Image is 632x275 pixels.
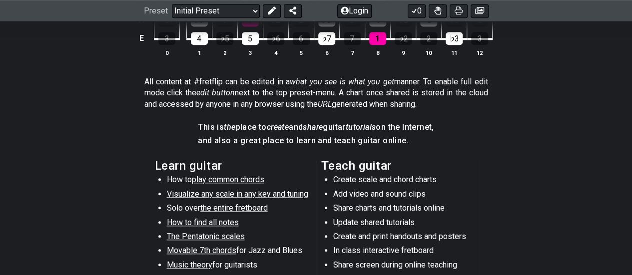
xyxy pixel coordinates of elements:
button: Share Preset [284,4,302,18]
div: ♭3 [446,32,463,45]
p: All content at #fretflip can be edited in a manner. To enable full edit mode click the next to th... [144,76,488,110]
td: E [135,29,147,48]
th: 4 [263,47,288,58]
div: 7 [344,32,361,45]
button: Edit Preset [263,4,281,18]
em: what you see is what you get [290,77,394,86]
th: 8 [365,47,390,58]
th: 10 [416,47,441,58]
li: In class interactive fretboard [333,245,476,259]
span: the entire fretboard [200,203,268,213]
li: Update shared tutorials [333,217,476,231]
div: 3 [158,32,175,45]
th: 12 [467,47,492,58]
span: Visualize any scale in any key and tuning [167,189,308,199]
div: 2 [420,32,437,45]
li: Solo over [167,203,309,217]
th: 1 [186,47,212,58]
th: 0 [154,47,180,58]
li: Share screen during online teaching [333,260,476,274]
em: the [224,122,235,132]
em: URL [318,99,332,109]
div: ♭2 [395,32,412,45]
span: play common chords [192,175,264,184]
div: 6 [293,32,310,45]
div: 1 [369,32,386,45]
div: ♭5 [216,32,233,45]
button: Print [450,4,468,18]
span: Preset [144,6,168,16]
li: Create scale and chord charts [333,174,476,188]
span: Music theory [167,260,212,270]
th: 6 [314,47,339,58]
th: 7 [339,47,365,58]
th: 2 [212,47,237,58]
select: Preset [172,4,260,18]
h2: Learn guitar [155,160,311,171]
h4: This is place to and guitar on the Internet, [198,122,434,133]
em: edit button [196,88,235,97]
button: Toggle Dexterity for all fretkits [429,4,447,18]
div: 3 [471,32,488,45]
button: Login [337,4,372,18]
div: ♭6 [267,32,284,45]
em: create [267,122,289,132]
button: 0 [408,4,426,18]
li: Share charts and tutorials online [333,203,476,217]
h2: Teach guitar [321,160,478,171]
div: 5 [242,32,259,45]
em: tutorials [346,122,376,132]
li: How to [167,174,309,188]
em: share [303,122,323,132]
div: 4 [191,32,208,45]
li: Create and print handouts and posters [333,231,476,245]
th: 3 [237,47,263,58]
h4: and also a great place to learn and teach guitar online. [198,135,434,146]
li: for Jazz and Blues [167,245,309,259]
li: Add video and sound clips [333,189,476,203]
div: ♭7 [318,32,335,45]
span: How to find all notes [167,218,239,227]
th: 5 [288,47,314,58]
span: Movable 7th chords [167,246,236,255]
th: 11 [441,47,467,58]
th: 9 [390,47,416,58]
li: for guitarists [167,260,309,274]
span: The Pentatonic scales [167,232,245,241]
button: Create image [471,4,489,18]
